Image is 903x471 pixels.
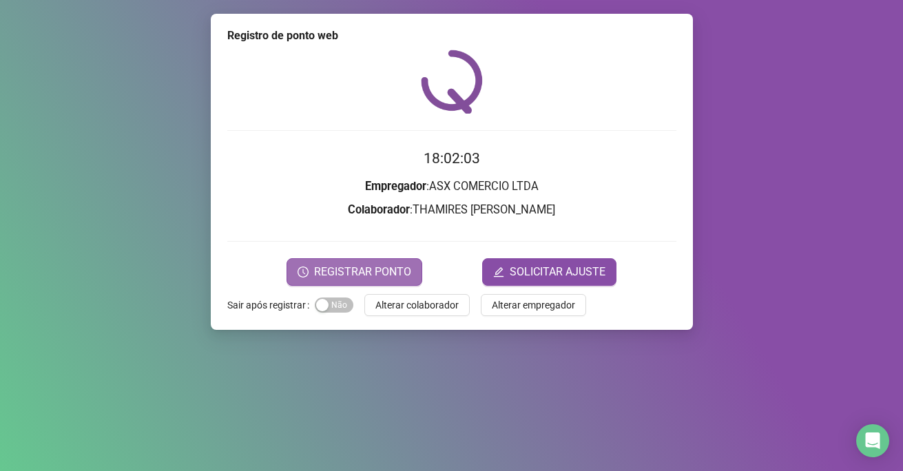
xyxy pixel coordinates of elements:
[227,201,676,219] h3: : THAMIRES [PERSON_NAME]
[227,28,676,44] div: Registro de ponto web
[856,424,889,457] div: Open Intercom Messenger
[227,178,676,196] h3: : ASX COMERCIO LTDA
[348,203,410,216] strong: Colaborador
[482,258,616,286] button: editSOLICITAR AJUSTE
[364,294,470,316] button: Alterar colaborador
[314,264,411,280] span: REGISTRAR PONTO
[298,266,309,278] span: clock-circle
[227,294,315,316] label: Sair após registrar
[365,180,426,193] strong: Empregador
[492,297,575,313] span: Alterar empregador
[375,297,459,313] span: Alterar colaborador
[287,258,422,286] button: REGISTRAR PONTO
[421,50,483,114] img: QRPoint
[481,294,586,316] button: Alterar empregador
[493,266,504,278] span: edit
[424,150,480,167] time: 18:02:03
[510,264,605,280] span: SOLICITAR AJUSTE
